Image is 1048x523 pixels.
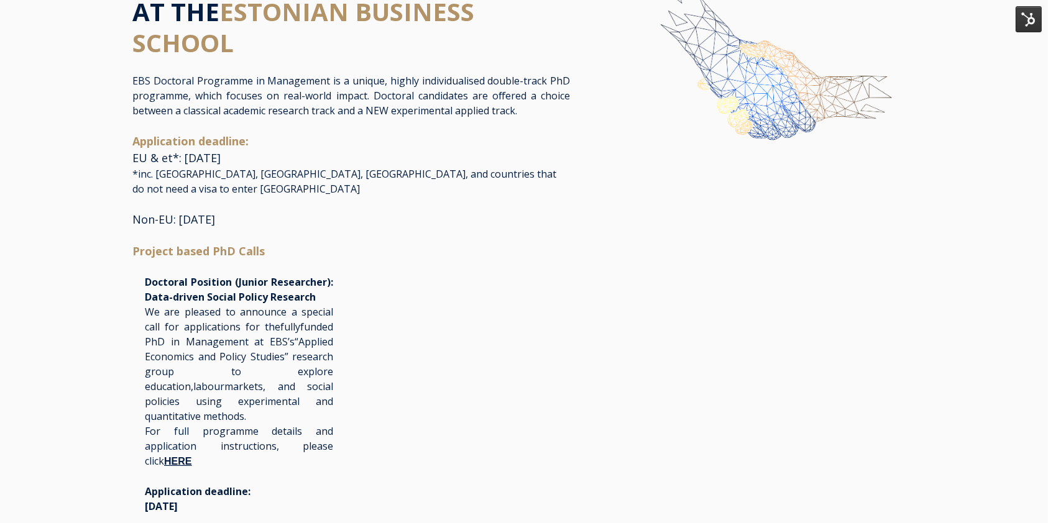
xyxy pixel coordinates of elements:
[1016,6,1042,32] img: HubSpot Tools Menu Toggle
[145,499,178,513] span: [DATE]
[132,134,249,148] span: Application deadline:
[145,275,333,304] span: Doctoral Position (Junior Researcher): Data-driven Social Policy Research
[193,380,224,393] span: labour
[145,380,333,423] span: markets, and social policies using experimental and quantitative methods
[132,73,570,118] p: EBS Doctoral Programme in Management is a unique, highly individualised double-track PhD programm...
[132,167,556,196] span: *inc. [GEOGRAPHIC_DATA], [GEOGRAPHIC_DATA], [GEOGRAPHIC_DATA], and countries that do not need a v...
[145,484,251,498] span: Application deadline:
[145,305,333,334] span: We are pleased to announce a special call for applications for the
[132,212,215,227] span: Non-EU: [DATE]
[288,335,295,348] span: ’s
[145,424,333,468] span: For full programme details and application instructions, please click
[244,409,246,423] span: .
[164,456,191,466] a: HERE
[132,243,265,258] span: Project based PhD Calls
[290,320,300,334] span: lly
[280,320,290,334] span: fu
[132,150,221,165] span: EU & et*: [DATE]
[300,320,304,334] span: f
